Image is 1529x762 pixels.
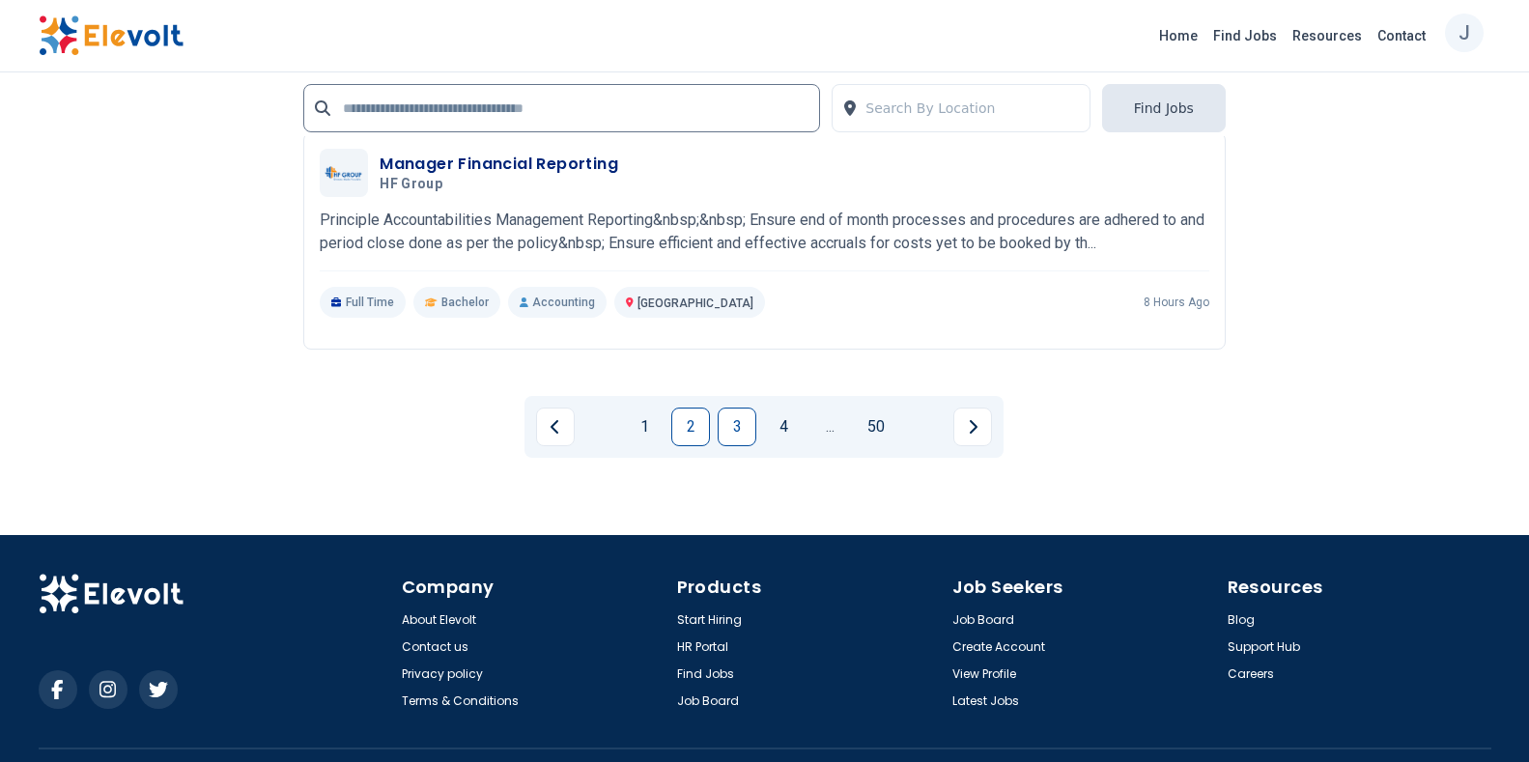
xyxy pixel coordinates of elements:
img: HF Group [325,166,363,181]
span: [GEOGRAPHIC_DATA] [637,296,753,310]
a: Terms & Conditions [402,693,519,709]
iframe: Chat Widget [1432,669,1529,762]
button: J [1445,14,1484,52]
a: Job Board [677,693,739,709]
span: Bachelor [441,295,489,310]
img: Elevolt [39,574,184,614]
h4: Company [402,574,665,601]
a: Contact us [402,639,468,655]
a: Resources [1285,20,1370,51]
a: Next page [953,408,992,446]
a: Careers [1228,666,1274,682]
button: Find Jobs [1102,84,1226,132]
a: Page 1 [625,408,664,446]
a: Page 50 [857,408,895,446]
a: Contact [1370,20,1433,51]
a: Find Jobs [1205,20,1285,51]
h4: Products [677,574,941,601]
h4: Resources [1228,574,1491,601]
a: Previous page [536,408,575,446]
p: J [1458,9,1470,57]
a: Support Hub [1228,639,1300,655]
a: Create Account [952,639,1045,655]
p: Principle Accountabilities Management Reporting&nbsp;&nbsp; Ensure end of month processes and pro... [320,209,1209,255]
a: Page 3 [718,408,756,446]
a: Jump forward [810,408,849,446]
p: Full Time [320,287,406,318]
a: View Profile [952,666,1016,682]
a: Job Board [952,612,1014,628]
h3: Manager Financial Reporting [380,153,618,176]
a: About Elevolt [402,612,476,628]
ul: Pagination [536,408,992,446]
a: Latest Jobs [952,693,1019,709]
span: HF Group [380,176,442,193]
a: Page 2 is your current page [671,408,710,446]
a: Start Hiring [677,612,742,628]
a: Find Jobs [677,666,734,682]
p: Accounting [508,287,607,318]
p: 8 hours ago [1144,295,1209,310]
a: Home [1151,20,1205,51]
a: Privacy policy [402,666,483,682]
img: Elevolt [39,15,184,56]
a: Blog [1228,612,1255,628]
a: Page 4 [764,408,803,446]
a: HR Portal [677,639,728,655]
h4: Job Seekers [952,574,1216,601]
a: HF GroupManager Financial ReportingHF GroupPrinciple Accountabilities Management Reporting&nbsp;&... [320,149,1209,318]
